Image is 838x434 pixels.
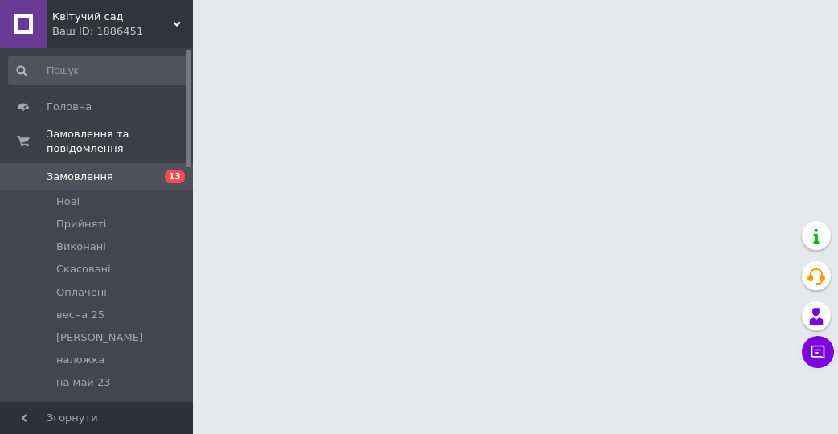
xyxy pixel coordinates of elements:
[8,56,190,85] input: Пошук
[56,375,111,390] span: на май 23
[56,308,104,322] span: весна 25
[802,336,834,368] button: Чат з покупцем
[52,24,193,39] div: Ваш ID: 1886451
[56,353,104,367] span: наложка
[52,10,173,24] span: Квітучий сад
[56,194,80,209] span: Нові
[56,285,107,300] span: Оплачені
[56,240,106,254] span: Виконані
[47,127,193,156] span: Замовлення та повідомлення
[56,330,143,345] span: [PERSON_NAME]
[47,170,113,184] span: Замовлення
[47,100,92,114] span: Головна
[56,398,104,412] span: на осень
[165,170,185,183] span: 13
[56,262,111,276] span: Скасовані
[56,217,106,231] span: Прийняті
